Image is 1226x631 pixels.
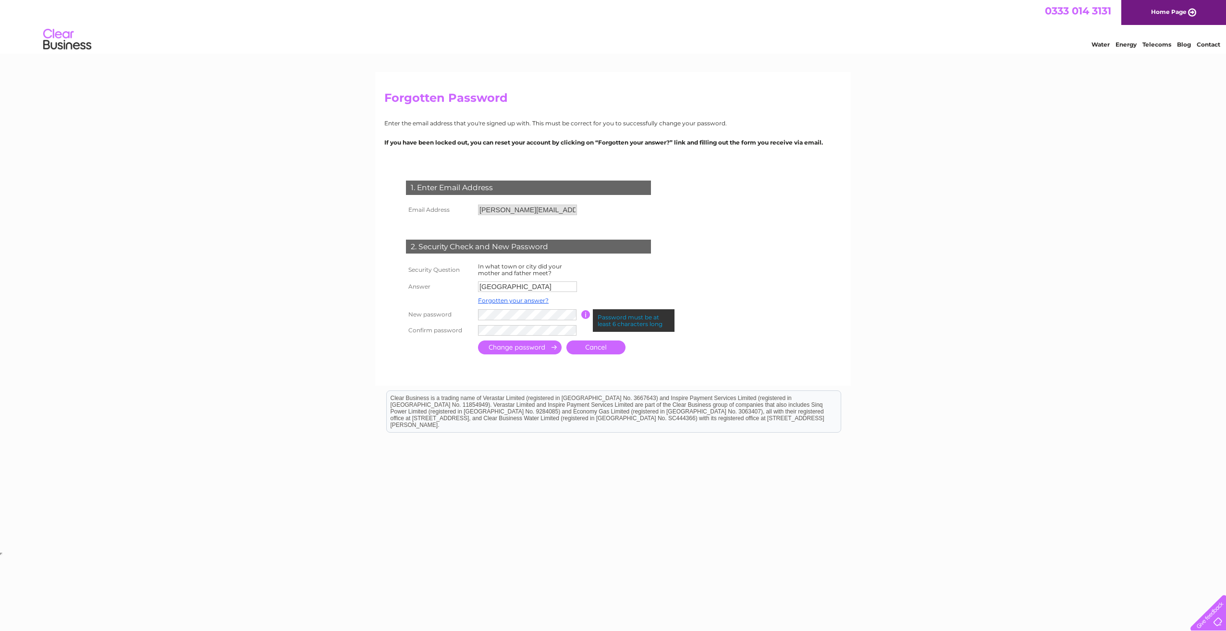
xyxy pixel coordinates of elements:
[43,25,92,54] img: logo.png
[1197,41,1220,48] a: Contact
[384,119,842,128] p: Enter the email address that you're signed up with. This must be correct for you to successfully ...
[1177,41,1191,48] a: Blog
[593,309,674,332] div: Password must be at least 6 characters long
[478,263,562,277] label: In what town or city did your mother and father meet?
[404,202,476,218] th: Email Address
[404,307,476,323] th: New password
[1116,41,1137,48] a: Energy
[566,340,625,354] a: Cancel
[384,91,842,109] h2: Forgotten Password
[404,323,476,339] th: Confirm password
[1091,41,1110,48] a: Water
[384,138,842,147] p: If you have been locked out, you can reset your account by clicking on “Forgotten your answer?” l...
[404,279,476,294] th: Answer
[581,310,590,319] input: Information
[1045,5,1111,17] a: 0333 014 3131
[387,5,841,47] div: Clear Business is a trading name of Verastar Limited (registered in [GEOGRAPHIC_DATA] No. 3667643...
[478,297,549,304] a: Forgotten your answer?
[406,181,651,195] div: 1. Enter Email Address
[404,261,476,279] th: Security Question
[1142,41,1171,48] a: Telecoms
[406,240,651,254] div: 2. Security Check and New Password
[478,340,562,354] input: Submit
